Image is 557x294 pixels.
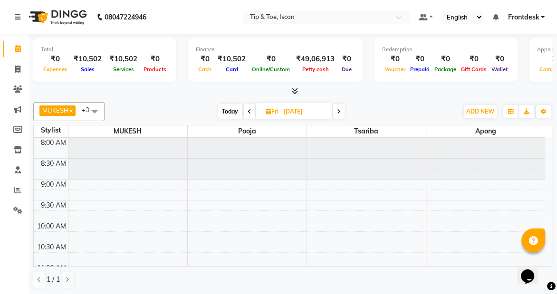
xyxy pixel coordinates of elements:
div: ₹10,502 [214,54,250,65]
div: Stylist [34,125,68,135]
div: 10:00 AM [35,221,68,231]
span: 1 / 1 [47,275,60,285]
div: ₹0 [382,54,408,65]
div: Total [41,46,169,54]
div: ₹0 [41,54,70,65]
div: 10:30 AM [35,242,68,252]
span: ADD NEW [466,108,494,115]
iframe: chat widget [517,256,547,285]
span: Services [111,66,136,73]
span: Wallet [489,66,510,73]
div: ₹0 [338,54,355,65]
div: ₹0 [432,54,459,65]
span: Petty cash [300,66,331,73]
div: ₹49,06,913 [292,54,338,65]
div: 8:00 AM [39,138,68,148]
span: Pooja [188,125,307,137]
div: 11:00 AM [35,263,68,273]
span: Cash [196,66,214,73]
button: ADD NEW [464,105,497,118]
div: ₹0 [489,54,510,65]
b: 08047224946 [105,4,146,30]
input: 2025-08-29 [281,104,328,119]
span: Sales [78,66,97,73]
span: Products [141,66,169,73]
div: ₹10,502 [70,54,106,65]
span: Online/Custom [250,66,292,73]
span: Tsariba [307,125,426,137]
div: 9:30 AM [39,200,68,210]
span: Expenses [41,66,70,73]
span: Voucher [382,66,408,73]
span: Card [223,66,240,73]
span: Fri [264,108,281,115]
div: ₹0 [408,54,432,65]
span: MUKESH [42,106,68,114]
span: MUKESH [68,125,187,137]
span: Today [218,104,242,119]
div: Redemption [382,46,510,54]
span: Due [339,66,354,73]
span: Gift Cards [459,66,489,73]
span: Package [432,66,459,73]
span: Apong [426,125,546,137]
a: x [68,106,73,114]
div: ₹10,502 [106,54,141,65]
span: Prepaid [408,66,432,73]
div: ₹0 [459,54,489,65]
div: ₹0 [250,54,292,65]
div: 9:00 AM [39,180,68,190]
img: logo [24,4,89,30]
span: +3 [82,106,96,114]
div: 8:30 AM [39,159,68,169]
span: Frontdesk [508,12,539,22]
div: ₹0 [141,54,169,65]
div: Finance [196,46,355,54]
div: ₹0 [196,54,214,65]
